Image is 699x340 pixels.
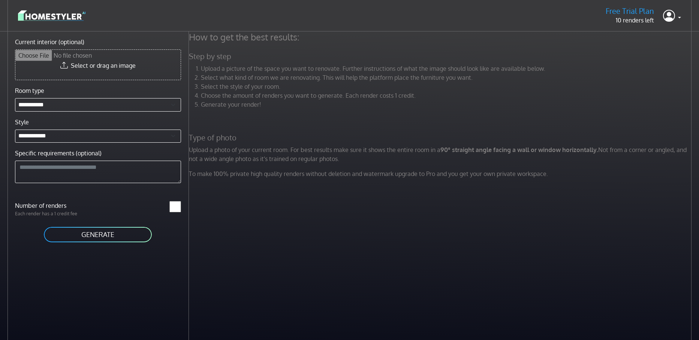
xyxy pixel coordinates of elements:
li: Generate your render! [201,100,693,109]
strong: 90° straight angle facing a wall or window horizontally. [440,146,598,154]
label: Current interior (optional) [15,37,84,46]
li: Choose the amount of renders you want to generate. Each render costs 1 credit. [201,91,693,100]
h4: How to get the best results: [184,31,698,43]
p: Each render has a 1 credit fee [10,210,98,217]
label: Number of renders [10,201,98,210]
h5: Free Trial Plan [606,6,654,16]
button: GENERATE [43,226,153,243]
h5: Step by step [184,52,698,61]
li: Select what kind of room we are renovating. This will help the platform place the furniture you w... [201,73,693,82]
label: Room type [15,86,44,95]
p: 10 renders left [606,16,654,25]
img: logo-3de290ba35641baa71223ecac5eacb59cb85b4c7fdf211dc9aaecaaee71ea2f8.svg [18,9,85,22]
label: Style [15,118,29,127]
li: Select the style of your room. [201,82,693,91]
p: To make 100% private high quality renders without deletion and watermark upgrade to Pro and you g... [184,169,698,178]
li: Upload a picture of the space you want to renovate. Further instructions of what the image should... [201,64,693,73]
h5: Type of photo [184,133,698,142]
label: Specific requirements (optional) [15,149,102,158]
p: Upload a photo of your current room. For best results make sure it shows the entire room in a Not... [184,145,698,163]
